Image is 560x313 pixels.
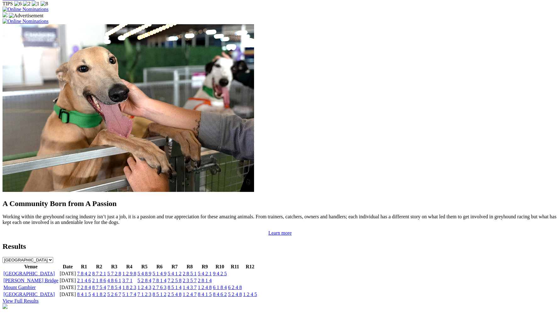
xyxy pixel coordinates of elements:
a: 7 1 2 3 [137,292,151,297]
a: 1 2 4 8 [198,285,212,290]
a: 5 1 7 4 [122,292,136,297]
a: 1 2 4 5 [243,292,257,297]
img: chasers_homepage.jpg [3,304,8,309]
th: R4 [122,264,136,270]
a: 5 2 4 8 [228,292,242,297]
a: 8 5 1 2 [152,292,166,297]
a: 4 8 6 1 [107,278,121,283]
img: Advertisement [9,13,43,19]
a: 8 4 1 5 [77,292,91,297]
a: 5 4 2 1 [198,271,212,276]
a: 1 2 4 7 [183,292,197,297]
a: 1 4 3 7 [183,285,197,290]
th: R7 [167,264,182,270]
th: Venue [3,264,59,270]
img: 2 [23,1,30,7]
a: 5 2 6 7 [107,292,121,297]
th: R6 [152,264,167,270]
th: R1 [77,264,91,270]
img: 1 [32,1,39,7]
th: R11 [228,264,242,270]
a: 2 3 5 7 [183,278,197,283]
a: 5 1 4 9 [152,271,166,276]
a: [GEOGRAPHIC_DATA] [3,271,55,276]
a: 5 4 8 9 [137,271,151,276]
a: 5 7 2 8 [107,271,121,276]
th: R8 [182,264,197,270]
td: [DATE] [59,277,76,284]
th: R12 [243,264,257,270]
h2: A Community Born from A Passion [3,199,557,208]
a: 2 1 4 6 [77,278,91,283]
a: Learn more [268,230,291,236]
a: 2 8 5 1 [183,271,197,276]
a: 8 7 5 4 [92,285,106,290]
a: 8 4 6 2 [213,292,227,297]
a: 6 1 8 4 [213,285,227,290]
img: Westy_Cropped.jpg [3,24,254,192]
a: [GEOGRAPHIC_DATA] [3,292,55,297]
a: Mount Gambier [3,285,36,290]
a: 6 2 4 8 [228,285,242,290]
th: Date [59,264,76,270]
td: [DATE] [59,271,76,277]
th: R9 [197,264,212,270]
a: 7 8 4 2 [77,271,91,276]
a: 4 1 8 2 [92,292,106,297]
a: 7 2 8 4 [77,285,91,290]
a: 5 2 8 4 [137,278,151,283]
a: 2 5 4 8 [168,292,181,297]
td: [DATE] [59,284,76,291]
a: 5 4 1 2 [168,271,181,276]
a: 1 2 4 3 [137,285,151,290]
a: 7 8 5 4 [107,285,121,290]
a: 2 7 6 3 [152,285,166,290]
span: TIPS [3,1,13,6]
a: 8 7 2 1 [92,271,106,276]
a: 7 8 1 4 [152,278,166,283]
img: Online Nominations [3,19,48,24]
p: Working within the greyhound racing industry isn’t just a job, it is a passion and true appreciat... [3,214,557,225]
a: 2 8 1 4 [198,278,212,283]
th: R2 [92,264,106,270]
td: [DATE] [59,291,76,298]
img: 8 [41,1,48,7]
a: 9 4 2 5 [213,271,227,276]
a: View Full Results [3,298,39,304]
img: Online Nominations [3,7,48,12]
a: 8 4 1 5 [198,292,212,297]
img: 6 [14,1,22,7]
a: 7 2 5 8 [168,278,181,283]
a: 2 1 8 6 [92,278,106,283]
th: R5 [137,264,152,270]
th: R3 [107,264,121,270]
a: [PERSON_NAME] Bridge [3,278,58,283]
img: 15187_Greyhounds_GreysPlayCentral_Resize_SA_WebsiteBanner_300x115_2025.jpg [3,12,8,17]
h2: Results [3,242,557,251]
th: R10 [213,264,227,270]
a: 1 8 2 3 [122,285,136,290]
a: 1 2 9 8 [122,271,136,276]
a: 3 7 1 [122,278,132,283]
a: 8 5 1 4 [168,285,181,290]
